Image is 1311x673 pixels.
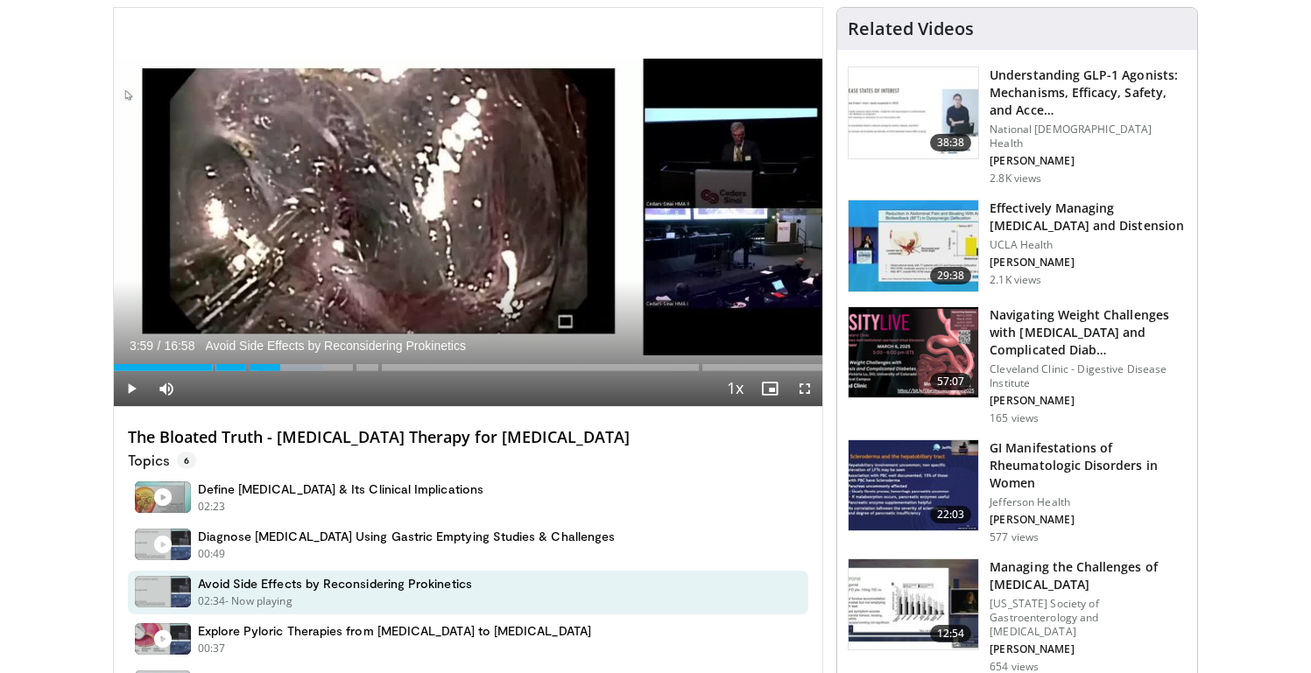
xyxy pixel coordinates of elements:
p: [PERSON_NAME] [990,256,1187,270]
p: 00:37 [198,641,226,656]
p: Topics [128,452,196,469]
button: Play [114,371,149,406]
p: [PERSON_NAME] [990,513,1187,527]
span: Avoid Side Effects by Reconsidering Prokinetics [205,338,466,354]
p: UCLA Health [990,238,1187,252]
span: 3:59 [130,339,153,353]
p: 2.1K views [990,273,1041,287]
p: 165 views [990,411,1039,425]
p: [PERSON_NAME] [990,154,1187,168]
p: Jefferson Health [990,495,1187,509]
a: 29:38 Effectively Managing [MEDICAL_DATA] and Distension UCLA Health [PERSON_NAME] 2.1K views [848,200,1187,292]
span: 6 [177,452,196,469]
h3: Understanding GLP-1 Agonists: Mechanisms, Efficacy, Safety, and Acce… [990,67,1187,119]
p: - Now playing [225,593,293,609]
p: 577 views [990,530,1039,544]
p: [PERSON_NAME] [990,642,1187,656]
span: 22:03 [930,506,972,523]
p: 2.8K views [990,172,1041,186]
span: 38:38 [930,134,972,151]
span: 16:58 [164,339,194,353]
span: 12:54 [930,625,972,642]
h3: Navigating Weight Challenges with [MEDICAL_DATA] and Complicated Diab… [990,306,1187,359]
p: 02:34 [198,593,226,609]
p: [PERSON_NAME] [990,394,1187,408]
a: 57:07 Navigating Weight Challenges with [MEDICAL_DATA] and Complicated Diab… Cleveland Clinic - D... [848,306,1187,425]
button: Enable picture-in-picture mode [752,371,787,406]
button: Playback Rate [717,371,752,406]
p: [US_STATE] Society of Gastroenterology and [MEDICAL_DATA] [990,597,1187,639]
h4: Related Videos [848,18,974,39]
a: 22:03 GI Manifestations of Rheumatologic Disorders in Women Jefferson Health [PERSON_NAME] 577 views [848,439,1187,544]
img: 40f77ac7-6a47-4f4d-afe1-1b7c3a1584a2.150x105_q85_crop-smart_upscale.jpg [849,440,978,531]
h4: The Bloated Truth - [MEDICAL_DATA] Therapy for [MEDICAL_DATA] [128,428,809,447]
button: Fullscreen [787,371,822,406]
img: 6aeb362e-394e-425c-9519-dc47641cf243.png.150x105_q85_crop-smart_upscale.png [849,307,978,398]
span: / [158,339,161,353]
h3: GI Manifestations of Rheumatologic Disorders in Women [990,439,1187,492]
video-js: Video Player [114,8,823,407]
button: Mute [149,371,184,406]
h3: Effectively Managing [MEDICAL_DATA] and Distension [990,200,1187,235]
a: 38:38 Understanding GLP-1 Agonists: Mechanisms, Efficacy, Safety, and Acce… National [DEMOGRAPHIC... [848,67,1187,186]
p: National [DEMOGRAPHIC_DATA] Health [990,123,1187,151]
img: 10897e49-57d0-4dda-943f-d9cde9436bef.150x105_q85_crop-smart_upscale.jpg [849,67,978,158]
p: Cleveland Clinic - Digestive Disease Institute [990,362,1187,390]
h4: Explore Pyloric Therapies from [MEDICAL_DATA] to [MEDICAL_DATA] [198,623,591,639]
h4: Avoid Side Effects by Reconsidering Prokinetics [198,576,472,592]
div: Progress Bar [114,364,823,371]
img: 0cf038d7-6712-43da-89f6-1491c7176bd7.150x105_q85_crop-smart_upscale.jpg [849,559,978,650]
p: 02:23 [198,499,226,515]
p: 00:49 [198,546,226,562]
span: 57:07 [930,373,972,390]
img: e3c3e11a-0edc-4f5a-b4d9-6b32ebc5d823.150x105_q85_crop-smart_upscale.jpg [849,200,978,291]
h4: Diagnose [MEDICAL_DATA] Using Gastric Emptying Studies & Challenges [198,529,616,544]
h3: Managing the Challenges of [MEDICAL_DATA] [990,558,1187,593]
h4: Define [MEDICAL_DATA] & Its Clinical Implications [198,481,483,497]
span: 29:38 [930,267,972,284]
